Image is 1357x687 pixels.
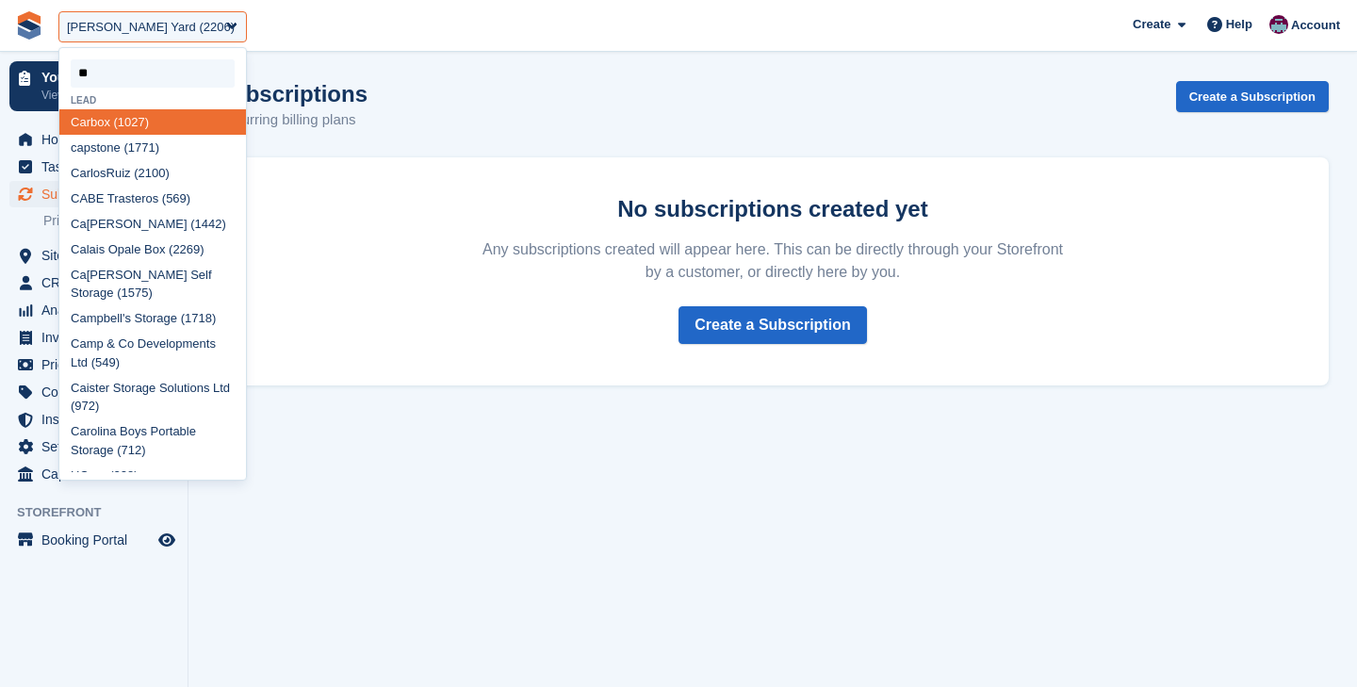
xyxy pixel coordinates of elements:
[678,306,866,344] a: Create a Subscription
[59,262,246,306] div: [PERSON_NAME] Self Storage (1575)
[71,381,87,395] span: Ca
[59,419,246,464] div: rolina Boys Portable Storage (712)
[15,11,43,40] img: stora-icon-8386f47178a22dfd0bd8f6a31ec36ba5ce8667c1dd55bd0f319d3a0aa187defe.svg
[1291,16,1340,35] span: Account
[71,268,87,282] span: Ca
[41,433,155,460] span: Settings
[59,160,246,186] div: rlosRuiz (2100)
[41,242,155,269] span: Sites
[617,196,927,221] strong: No subscriptions created yet
[41,406,155,433] span: Insurance
[71,140,84,155] span: ca
[17,503,188,522] span: Storefront
[475,238,1071,284] p: Any subscriptions created will appear here. This can be directly through your Storefront by a cus...
[1226,15,1252,34] span: Help
[59,306,246,332] div: mpbell's Storage (1718)
[1133,15,1170,34] span: Create
[79,468,95,483] span: Ca
[67,18,235,37] div: [PERSON_NAME] Yard (2206)
[9,433,178,460] a: menu
[9,181,178,207] a: menu
[41,461,155,487] span: Capital
[1269,15,1288,34] img: Brian Young
[9,61,178,111] a: Your onboarding View next steps
[59,237,246,262] div: lais Opale Box (2269)
[41,297,155,323] span: Analytics
[43,212,134,230] span: Price increases
[41,352,155,378] span: Pricing
[71,191,88,205] span: CA
[9,297,178,323] a: menu
[59,95,246,106] div: Lead
[1176,81,1329,112] a: Create a Subscription
[71,311,87,325] span: Ca
[9,527,178,553] a: menu
[9,352,178,378] a: menu
[41,87,154,104] p: View next steps
[59,135,246,160] div: pstone (1771)
[71,166,87,180] span: Ca
[9,461,178,487] a: menu
[41,270,155,296] span: CRM
[59,109,246,135] div: rbox (1027)
[41,126,155,153] span: Home
[217,81,368,106] h1: Subscriptions
[9,242,178,269] a: menu
[41,154,155,180] span: Tasks
[41,181,155,207] span: Subscriptions
[9,126,178,153] a: menu
[71,424,87,438] span: Ca
[59,186,246,211] div: BE Trasteros (569)
[59,332,246,376] div: mp & Co Developments Ltd (549)
[71,336,87,351] span: Ca
[9,154,178,180] a: menu
[71,242,87,256] span: Ca
[155,529,178,551] a: Preview store
[41,527,155,553] span: Booking Portal
[9,324,178,351] a: menu
[41,324,155,351] span: Invoices
[59,211,246,237] div: [PERSON_NAME] (1442)
[9,379,178,405] a: menu
[41,379,155,405] span: Coupons
[71,217,87,231] span: Ca
[59,375,246,419] div: ister Storage Solutions Ltd (972)
[71,115,87,129] span: Ca
[9,270,178,296] a: menu
[43,210,178,231] a: Price increases NEW
[59,463,246,488] div: H re (228)
[41,71,154,84] p: Your onboarding
[9,406,178,433] a: menu
[217,109,368,131] p: Recurring billing plans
